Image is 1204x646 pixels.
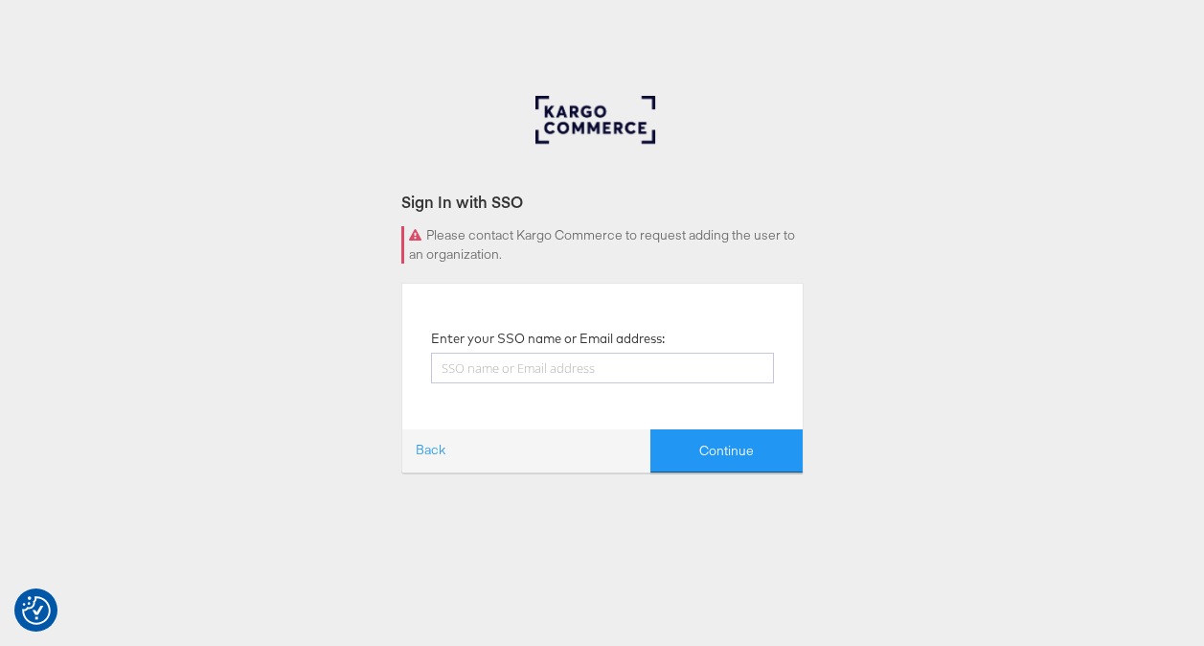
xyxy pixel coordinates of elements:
button: Consent Preferences [22,596,51,625]
button: Continue [650,429,803,473]
input: SSO name or Email address [431,353,774,383]
a: Back [402,434,459,469]
div: Please contact Kargo Commerce to request adding the user to an organization. [401,226,804,263]
label: Enter your SSO name or Email address: [431,330,665,348]
img: Revisit consent button [22,596,51,625]
div: Sign In with SSO [401,191,804,213]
